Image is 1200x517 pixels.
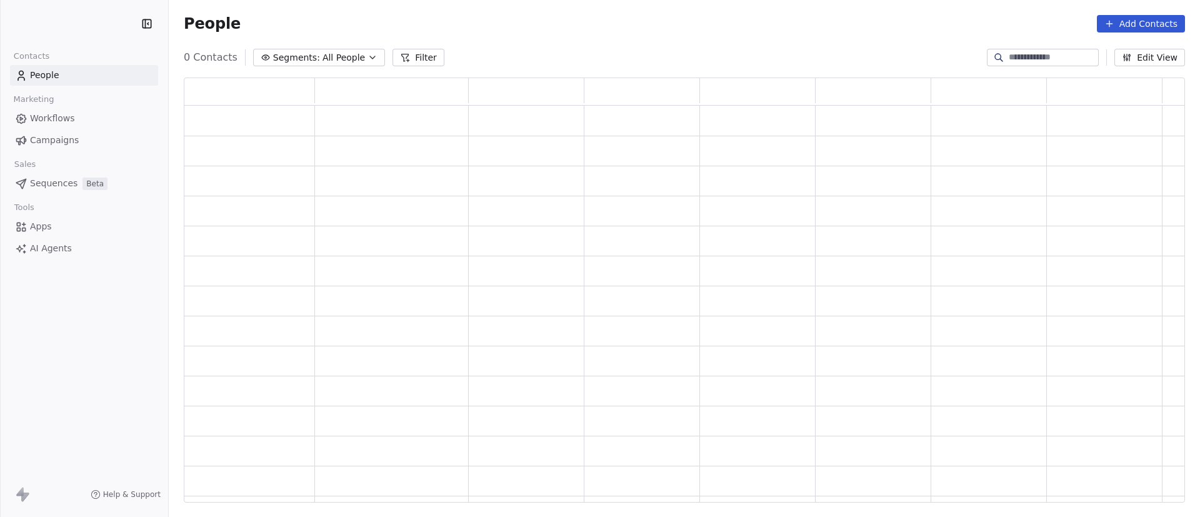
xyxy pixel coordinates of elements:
button: Edit View [1114,49,1185,66]
span: All People [322,51,365,64]
a: SequencesBeta [10,173,158,194]
span: Marketing [8,90,59,109]
span: 0 Contacts [184,50,237,65]
span: Sales [9,155,41,174]
span: Tools [9,198,39,217]
span: People [30,69,59,82]
a: AI Agents [10,238,158,259]
span: Contacts [8,47,55,66]
a: Help & Support [91,489,161,499]
span: Campaigns [30,134,79,147]
a: Apps [10,216,158,237]
a: People [10,65,158,86]
span: Workflows [30,112,75,125]
span: Beta [82,178,107,190]
button: Add Contacts [1097,15,1185,33]
span: AI Agents [30,242,72,255]
span: People [184,14,241,33]
span: Help & Support [103,489,161,499]
a: Workflows [10,108,158,129]
span: Segments: [273,51,320,64]
span: Sequences [30,177,77,190]
span: Apps [30,220,52,233]
a: Campaigns [10,130,158,151]
button: Filter [392,49,444,66]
